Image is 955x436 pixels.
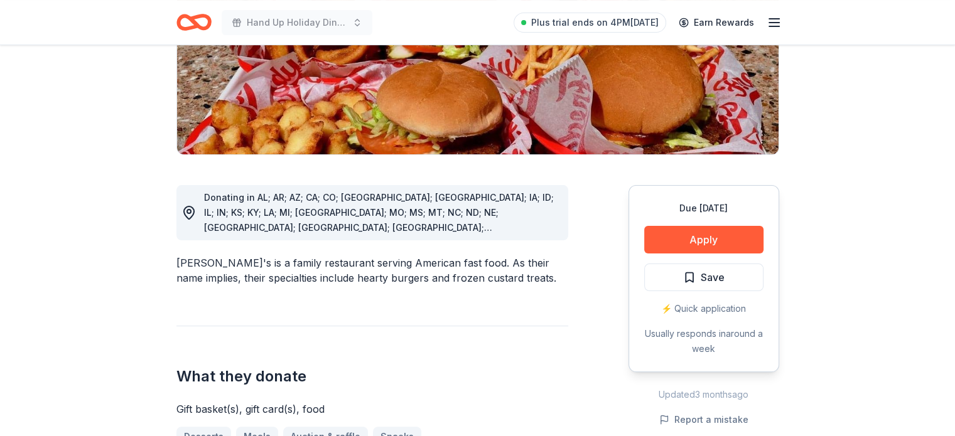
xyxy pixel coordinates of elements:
div: Due [DATE] [644,201,763,216]
a: Plus trial ends on 4PM[DATE] [514,13,666,33]
span: Save [701,269,725,285]
h2: What they donate [176,366,568,386]
span: Donating in AL; AR; AZ; CA; CO; [GEOGRAPHIC_DATA]; [GEOGRAPHIC_DATA]; IA; ID; IL; IN; KS; KY; LA;... [204,192,554,263]
a: Earn Rewards [671,11,762,34]
a: Home [176,8,212,37]
span: Plus trial ends on 4PM[DATE] [531,15,659,30]
div: ⚡️ Quick application [644,301,763,316]
button: Report a mistake [659,412,748,427]
div: Updated 3 months ago [629,387,779,402]
span: Hand Up Holiday Dinner and Auction [247,15,347,30]
button: Apply [644,226,763,253]
button: Save [644,263,763,291]
div: Usually responds in around a week [644,326,763,356]
div: [PERSON_NAME]'s is a family restaurant serving American fast food. As their name implies, their s... [176,255,568,285]
div: Gift basket(s), gift card(s), food [176,401,568,417]
button: Hand Up Holiday Dinner and Auction [222,10,372,35]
